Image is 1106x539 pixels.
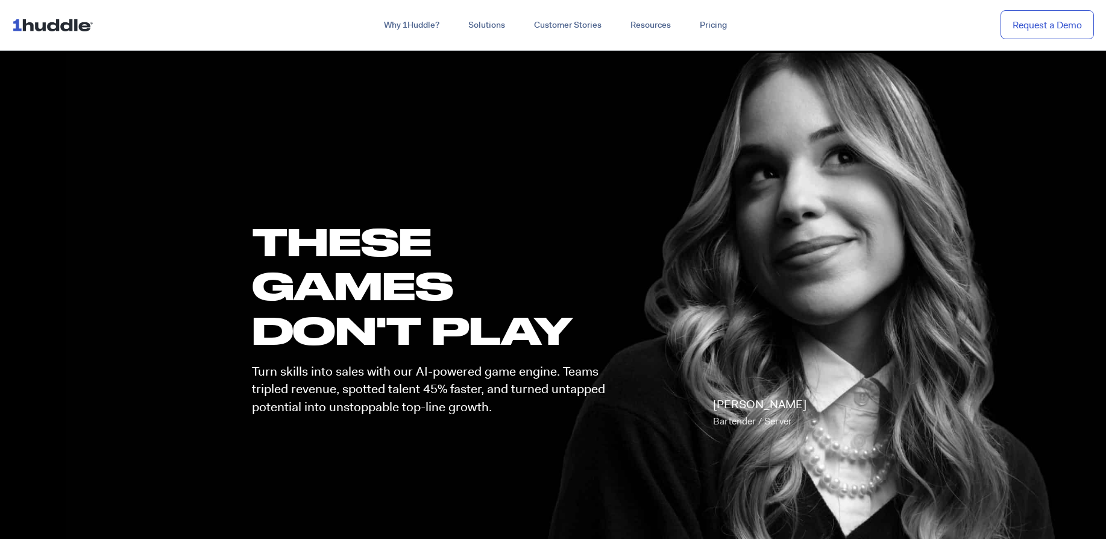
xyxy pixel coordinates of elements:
[252,219,616,352] h1: these GAMES DON'T PLAY
[616,14,685,36] a: Resources
[1001,10,1094,40] a: Request a Demo
[685,14,741,36] a: Pricing
[369,14,454,36] a: Why 1Huddle?
[713,415,792,427] span: Bartender / Server
[520,14,616,36] a: Customer Stories
[12,13,98,36] img: ...
[252,363,616,416] p: Turn skills into sales with our AI-powered game engine. Teams tripled revenue, spotted talent 45%...
[713,396,806,430] p: [PERSON_NAME]
[454,14,520,36] a: Solutions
